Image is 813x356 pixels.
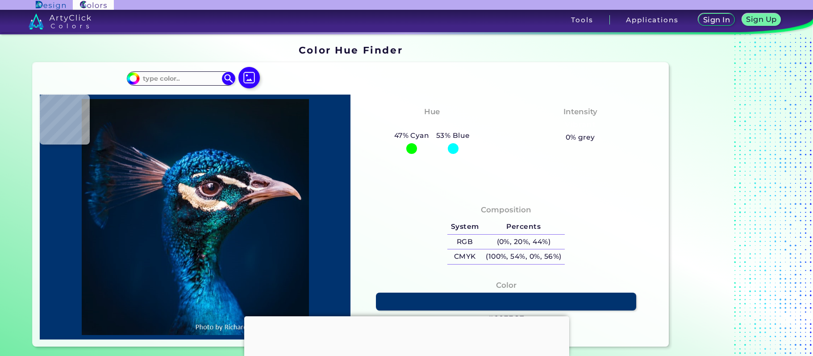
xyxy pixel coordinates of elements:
[571,17,593,23] h3: Tools
[424,105,440,118] h4: Hue
[36,1,66,9] img: ArtyClick Design logo
[563,105,597,118] h4: Intensity
[139,72,222,84] input: type color..
[447,249,482,264] h5: CMYK
[481,203,531,216] h4: Composition
[407,120,457,130] h3: Cyan-Blue
[447,235,482,249] h5: RGB
[222,72,235,85] img: icon search
[482,249,565,264] h5: (100%, 54%, 0%, 56%)
[743,14,779,26] a: Sign Up
[488,314,525,324] h3: #00336F
[700,14,733,26] a: Sign In
[238,67,260,88] img: icon picture
[482,235,565,249] h5: (0%, 20%, 44%)
[29,13,92,29] img: logo_artyclick_colors_white.svg
[704,17,729,23] h5: Sign In
[447,219,482,234] h5: System
[391,130,433,141] h5: 47% Cyan
[747,16,775,23] h5: Sign Up
[482,219,565,234] h5: Percents
[626,17,678,23] h3: Applications
[299,43,403,57] h1: Color Hue Finder
[44,99,346,335] img: img_pavlin.jpg
[496,279,517,292] h4: Color
[672,41,784,351] iframe: Advertisement
[561,120,600,130] h3: Vibrant
[566,132,595,143] h5: 0% grey
[433,130,473,141] h5: 53% Blue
